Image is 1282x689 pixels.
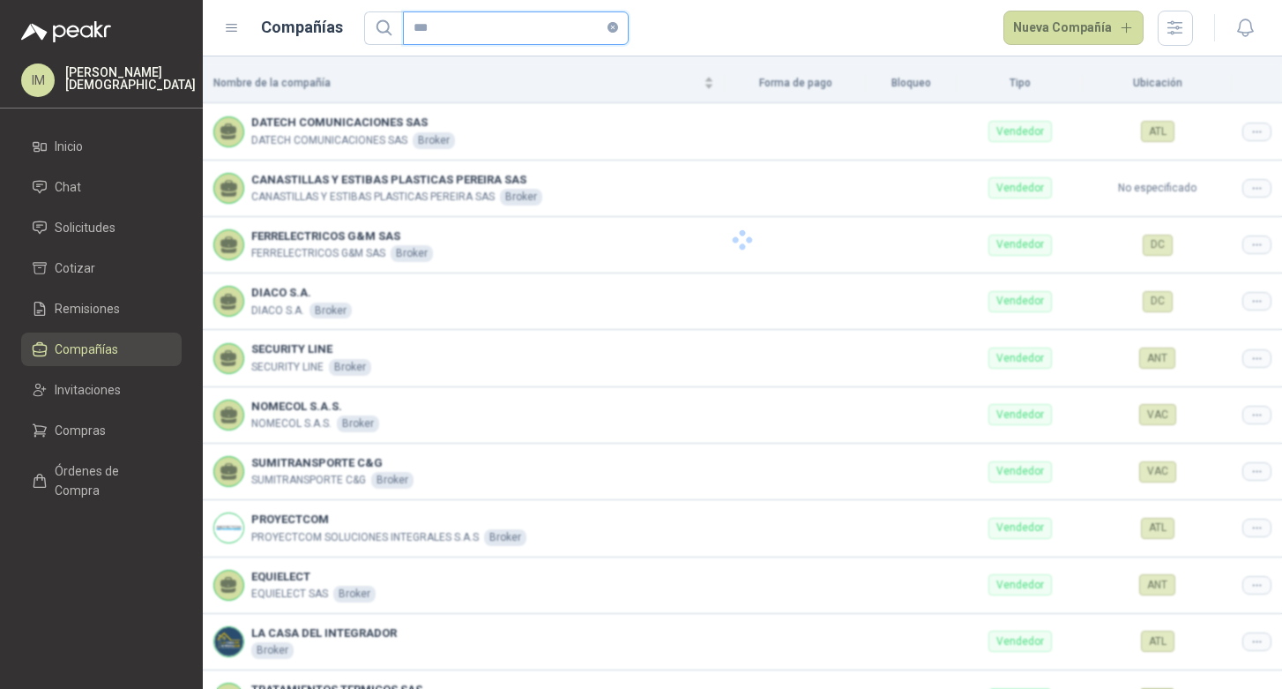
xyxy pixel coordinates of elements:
[21,211,182,244] a: Solicitudes
[21,373,182,407] a: Invitaciones
[21,170,182,204] a: Chat
[55,299,120,318] span: Remisiones
[55,258,95,278] span: Cotizar
[55,137,83,156] span: Inicio
[607,19,618,36] span: close-circle
[21,333,182,366] a: Compañías
[21,292,182,326] a: Remisiones
[21,454,182,507] a: Órdenes de Compra
[1003,11,1144,46] button: Nueva Compañía
[55,421,106,440] span: Compras
[55,380,121,400] span: Invitaciones
[65,66,196,91] p: [PERSON_NAME] [DEMOGRAPHIC_DATA]
[21,251,182,285] a: Cotizar
[55,340,118,359] span: Compañías
[55,218,116,237] span: Solicitudes
[55,461,165,500] span: Órdenes de Compra
[261,15,343,40] h1: Compañías
[21,130,182,163] a: Inicio
[21,64,55,97] div: IM
[21,414,182,447] a: Compras
[607,22,618,33] span: close-circle
[21,21,111,42] img: Logo peakr
[55,177,81,197] span: Chat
